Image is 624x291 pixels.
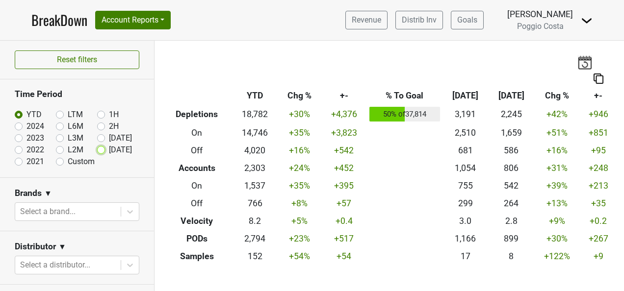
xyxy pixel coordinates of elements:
[278,87,321,105] th: Chg %
[232,194,278,212] td: 766
[278,230,321,247] td: +23 %
[109,109,119,121] label: 1H
[489,247,535,265] td: 8
[15,50,139,69] button: Reset filters
[232,230,278,247] td: 2,794
[321,177,367,194] td: +395
[232,105,278,124] td: 18,782
[68,132,83,144] label: L3M
[31,10,87,30] a: BreakDown
[162,194,232,212] th: Off
[109,121,119,132] label: 2H
[345,11,388,29] a: Revenue
[162,159,232,177] th: Accounts
[442,212,489,230] td: 3.0
[109,132,132,144] label: [DATE]
[442,230,489,247] td: 1,166
[489,194,535,212] td: 264
[321,247,367,265] td: +54
[489,230,535,247] td: 899
[442,142,489,159] td: 681
[489,124,535,142] td: 1,659
[321,230,367,247] td: +517
[489,177,535,194] td: 542
[26,132,44,144] label: 2023
[232,247,278,265] td: 152
[442,159,489,177] td: 1,054
[278,247,321,265] td: +54 %
[580,159,617,177] td: +248
[278,159,321,177] td: +24 %
[232,124,278,142] td: 14,746
[26,109,42,121] label: YTD
[26,121,44,132] label: 2024
[321,212,367,230] td: +0.4
[367,87,442,105] th: % To Goal
[278,212,321,230] td: +5 %
[44,188,52,199] span: ▼
[321,87,367,105] th: +-
[534,194,580,212] td: +13 %
[507,8,573,21] div: [PERSON_NAME]
[162,142,232,159] th: Off
[278,142,321,159] td: +16 %
[162,212,232,230] th: Velocity
[15,89,139,99] h3: Time Period
[594,73,603,84] img: Copy to clipboard
[162,230,232,247] th: PODs
[534,177,580,194] td: +39 %
[442,194,489,212] td: 299
[162,124,232,142] th: On
[489,159,535,177] td: 806
[489,105,535,124] td: 2,245
[109,144,132,156] label: [DATE]
[95,11,171,29] button: Account Reports
[321,159,367,177] td: +452
[232,87,278,105] th: YTD
[580,142,617,159] td: +95
[278,194,321,212] td: +8 %
[489,212,535,230] td: 2.8
[442,177,489,194] td: 755
[321,105,367,124] td: +4,376
[534,124,580,142] td: +51 %
[68,121,83,132] label: L6M
[26,144,44,156] label: 2022
[534,230,580,247] td: +30 %
[58,241,66,253] span: ▼
[232,159,278,177] td: 2,303
[580,212,617,230] td: +0.2
[15,242,56,252] h3: Distributor
[580,87,617,105] th: +-
[580,177,617,194] td: +213
[517,22,564,31] span: Poggio Costa
[580,247,617,265] td: +9
[442,124,489,142] td: 2,510
[534,247,580,265] td: +122 %
[278,124,321,142] td: +35 %
[442,105,489,124] td: 3,191
[580,230,617,247] td: +267
[321,194,367,212] td: +57
[580,124,617,142] td: +851
[68,156,95,168] label: Custom
[232,177,278,194] td: 1,537
[232,142,278,159] td: 4,020
[451,11,484,29] a: Goals
[581,15,593,26] img: Dropdown Menu
[68,144,83,156] label: L2M
[534,212,580,230] td: +9 %
[26,156,44,168] label: 2021
[321,142,367,159] td: +542
[15,188,42,198] h3: Brands
[162,105,232,124] th: Depletions
[577,55,592,69] img: last_updated_date
[232,212,278,230] td: 8.2
[68,109,83,121] label: LTM
[534,105,580,124] td: +42 %
[442,87,489,105] th: [DATE]
[489,142,535,159] td: 586
[278,105,321,124] td: +30 %
[278,177,321,194] td: +35 %
[580,194,617,212] td: +35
